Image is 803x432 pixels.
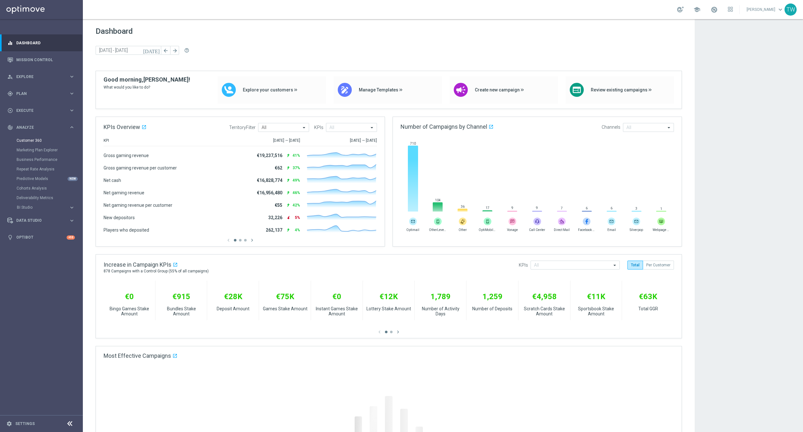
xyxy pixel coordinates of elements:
a: Deliverability Metrics [17,195,66,200]
button: person_search Explore keyboard_arrow_right [7,74,75,79]
i: gps_fixed [7,91,13,97]
a: Marketing Plan Explorer [17,148,66,153]
span: school [693,6,700,13]
span: keyboard_arrow_down [777,6,784,13]
i: settings [6,421,12,427]
div: Deliverability Metrics [17,193,82,203]
div: BI Studio [17,203,82,212]
a: Dashboard [16,34,75,51]
div: Predictive Models [17,174,82,184]
span: Plan [16,92,69,96]
a: Cohorts Analysis [17,186,66,191]
button: Mission Control [7,57,75,62]
button: play_circle_outline Execute keyboard_arrow_right [7,108,75,113]
div: Optibot [7,229,75,246]
i: keyboard_arrow_right [69,205,75,211]
div: +10 [67,235,75,240]
div: Analyze [7,125,69,130]
span: BI Studio [17,205,62,209]
i: lightbulb [7,234,13,240]
a: Optibot [16,229,67,246]
i: keyboard_arrow_right [69,90,75,97]
div: BI Studio [17,205,69,209]
div: TW [785,4,797,16]
button: equalizer Dashboard [7,40,75,46]
div: Customer 360 [17,136,82,145]
span: Analyze [16,126,69,129]
div: Mission Control [7,51,75,68]
div: Repeat Rate Analysis [17,164,82,174]
div: Explore [7,74,69,80]
a: Predictive Models [17,176,66,181]
a: Mission Control [16,51,75,68]
div: Plan [7,91,69,97]
div: Business Performance [17,155,82,164]
div: Data Studio [7,218,69,223]
button: lightbulb Optibot +10 [7,235,75,240]
i: play_circle_outline [7,108,13,113]
button: Data Studio keyboard_arrow_right [7,218,75,223]
a: Repeat Rate Analysis [17,167,66,172]
i: keyboard_arrow_right [69,218,75,224]
i: equalizer [7,40,13,46]
button: track_changes Analyze keyboard_arrow_right [7,125,75,130]
button: gps_fixed Plan keyboard_arrow_right [7,91,75,96]
i: keyboard_arrow_right [69,74,75,80]
i: keyboard_arrow_right [69,107,75,113]
span: Execute [16,109,69,112]
button: BI Studio keyboard_arrow_right [17,205,75,210]
a: Customer 360 [17,138,66,143]
div: Cohorts Analysis [17,184,82,193]
a: [PERSON_NAME]keyboard_arrow_down [746,5,785,14]
span: Data Studio [16,219,69,222]
span: Explore [16,75,69,79]
div: Marketing Plan Explorer [17,145,82,155]
i: person_search [7,74,13,80]
a: Settings [15,422,35,426]
i: keyboard_arrow_right [69,124,75,130]
div: Execute [7,108,69,113]
i: track_changes [7,125,13,130]
a: Business Performance [17,157,66,162]
div: NEW [68,177,78,181]
div: Dashboard [7,34,75,51]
